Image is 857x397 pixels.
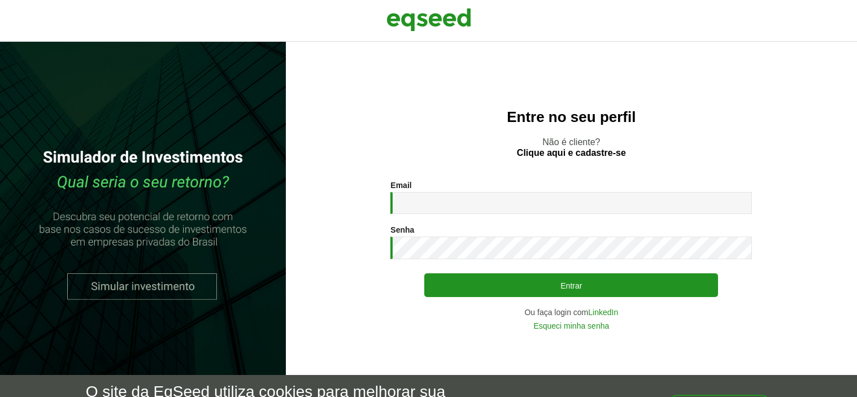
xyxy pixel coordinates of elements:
img: EqSeed Logo [386,6,471,34]
div: Ou faça login com [390,308,752,316]
a: Clique aqui e cadastre-se [517,149,626,158]
h2: Entre no seu perfil [308,109,834,125]
a: LinkedIn [588,308,618,316]
button: Entrar [424,273,718,297]
p: Não é cliente? [308,137,834,158]
label: Senha [390,226,414,234]
a: Esqueci minha senha [533,322,609,330]
label: Email [390,181,411,189]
